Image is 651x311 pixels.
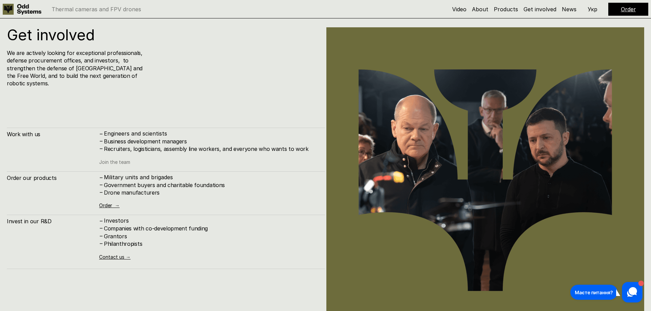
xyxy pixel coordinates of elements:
a: News [562,6,577,13]
h4: Work with us [7,130,99,138]
h4: Grantors [104,232,318,240]
p: Investors [104,217,318,224]
h4: Drone manufacturers [104,189,318,196]
h4: – [100,188,103,196]
p: Military units and brigades [104,174,318,181]
h4: Order our products [7,174,99,182]
a: Get involved [524,6,556,13]
h4: – [100,145,103,152]
p: Thermal cameras and FPV drones [52,6,141,12]
a: Order [621,6,636,13]
h4: Invest in our R&D [7,217,99,225]
h4: – [100,130,103,138]
h4: Recruiters, logisticians, assembly line workers, and everyone who wants to work [104,145,318,153]
a: About [472,6,488,13]
h4: – [100,137,103,145]
a: Join the team [99,159,130,165]
h4: – [100,181,103,188]
a: Products [494,6,518,13]
p: Укр [588,6,597,12]
h4: We are actively looking for exceptional professionals, defense procurement offices, and investors... [7,49,145,87]
h4: – [100,173,103,181]
h4: – [100,240,103,247]
a: Order → [99,202,120,208]
h1: Get involved [7,27,213,42]
h4: Companies with co-development funding [104,225,318,232]
h4: Philanthropists [104,240,318,248]
h4: – [100,224,103,232]
h4: – [100,232,103,240]
p: Engineers and scientists [104,130,318,137]
h4: – [100,217,103,225]
iframe: HelpCrunch [569,280,644,304]
h4: Business development managers [104,138,318,145]
h4: Government buyers and charitable foundations [104,181,318,189]
a: Video [452,6,466,13]
a: Contact us → [99,254,131,260]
